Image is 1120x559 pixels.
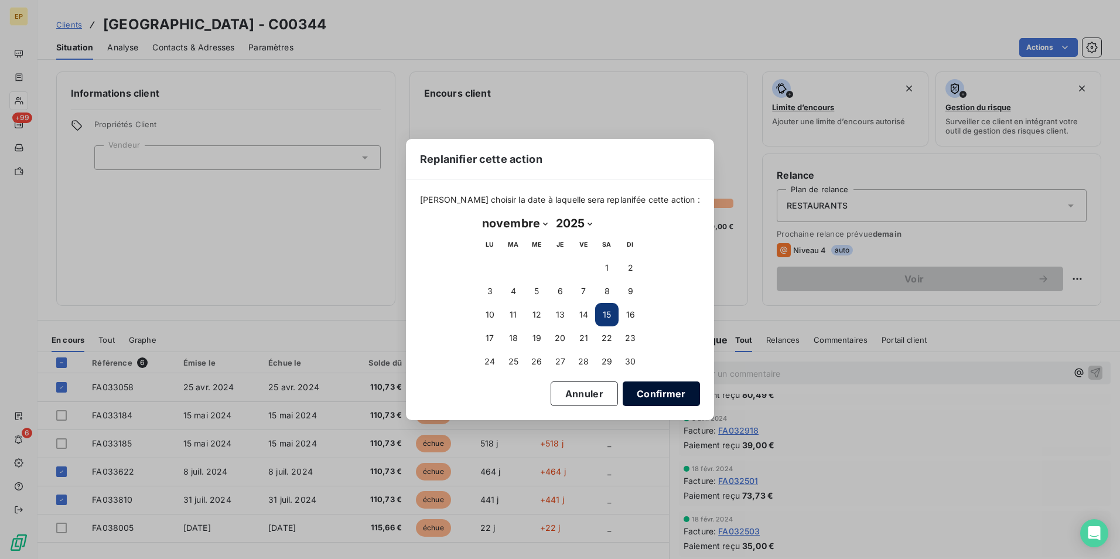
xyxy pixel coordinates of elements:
th: lundi [478,233,501,256]
button: 15 [595,303,619,326]
th: dimanche [619,233,642,256]
button: 22 [595,326,619,350]
div: Open Intercom Messenger [1080,519,1108,547]
button: 18 [501,326,525,350]
button: Annuler [551,381,618,406]
button: 12 [525,303,548,326]
button: 4 [501,279,525,303]
span: Replanifier cette action [420,151,542,167]
button: 10 [478,303,501,326]
th: samedi [595,233,619,256]
button: 27 [548,350,572,373]
button: 14 [572,303,595,326]
button: 16 [619,303,642,326]
button: 2 [619,256,642,279]
th: jeudi [548,233,572,256]
button: 20 [548,326,572,350]
button: 30 [619,350,642,373]
span: [PERSON_NAME] choisir la date à laquelle sera replanifée cette action : [420,194,700,206]
button: 21 [572,326,595,350]
button: 19 [525,326,548,350]
button: 26 [525,350,548,373]
button: 23 [619,326,642,350]
th: mercredi [525,233,548,256]
button: 25 [501,350,525,373]
button: 17 [478,326,501,350]
button: 13 [548,303,572,326]
button: 5 [525,279,548,303]
button: 3 [478,279,501,303]
button: 7 [572,279,595,303]
button: 28 [572,350,595,373]
th: mardi [501,233,525,256]
button: 1 [595,256,619,279]
th: vendredi [572,233,595,256]
button: 24 [478,350,501,373]
button: 11 [501,303,525,326]
button: 9 [619,279,642,303]
button: 6 [548,279,572,303]
button: 29 [595,350,619,373]
button: Confirmer [623,381,700,406]
button: 8 [595,279,619,303]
